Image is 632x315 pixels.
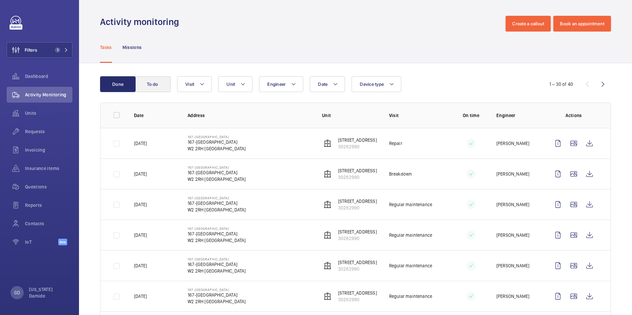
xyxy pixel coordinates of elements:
span: Filters [25,47,37,53]
p: [PERSON_NAME] [496,140,529,147]
p: W2 2RH [GEOGRAPHIC_DATA] [188,298,246,305]
span: Contacts [25,220,72,227]
p: [DATE] [134,140,147,147]
p: [US_STATE] Damide [29,286,68,299]
p: W2 2RH [GEOGRAPHIC_DATA] [188,268,246,274]
button: Book an appointment [553,16,611,32]
p: 167-[GEOGRAPHIC_DATA] [188,200,246,206]
p: 167-[GEOGRAPHIC_DATA] [188,227,246,230]
p: [PERSON_NAME] [496,171,529,177]
p: 167-[GEOGRAPHIC_DATA] [188,288,246,292]
span: Requests [25,128,72,135]
button: Unit [218,76,252,92]
p: [PERSON_NAME] [496,293,529,300]
p: Repair [389,140,402,147]
p: 167-[GEOGRAPHIC_DATA] [188,261,246,268]
p: 167-[GEOGRAPHIC_DATA] [188,139,246,145]
p: 167-[GEOGRAPHIC_DATA] [188,230,246,237]
p: Missions [122,44,142,51]
span: Beta [58,239,67,245]
span: Visit [185,82,194,87]
p: [PERSON_NAME] [496,232,529,238]
button: Visit [177,76,212,92]
p: [STREET_ADDRESS] [338,259,377,266]
p: Actions [550,112,597,119]
button: Date [310,76,345,92]
p: 30282990 [338,296,377,303]
p: 30282990 [338,235,377,242]
p: Engineer [496,112,540,119]
p: Address [188,112,311,119]
span: Engineer [267,82,286,87]
p: Regular maintenance [389,293,432,300]
img: elevator.svg [324,262,331,270]
p: 167-[GEOGRAPHIC_DATA] [188,169,246,176]
span: Date [318,82,328,87]
p: 30282990 [338,205,377,211]
p: 167-[GEOGRAPHIC_DATA] [188,196,246,200]
p: W2 2RH [GEOGRAPHIC_DATA] [188,145,246,152]
p: Tasks [100,44,112,51]
img: elevator.svg [324,292,331,300]
button: Device type [352,76,401,92]
button: Create a callout [506,16,551,32]
span: Questions [25,183,72,190]
img: elevator.svg [324,170,331,178]
p: 30282990 [338,266,377,272]
img: elevator.svg [324,139,331,147]
p: W2 2RH [GEOGRAPHIC_DATA] [188,237,246,244]
img: elevator.svg [324,201,331,208]
p: [DATE] [134,293,147,300]
span: Device type [360,82,384,87]
p: 167-[GEOGRAPHIC_DATA] [188,165,246,169]
p: [DATE] [134,232,147,238]
span: Dashboard [25,73,72,80]
p: [DATE] [134,262,147,269]
p: Regular maintenance [389,201,432,208]
span: Insurance items [25,165,72,172]
span: Reports [25,202,72,208]
p: 167-[GEOGRAPHIC_DATA] [188,257,246,261]
span: Unit [226,82,235,87]
p: [STREET_ADDRESS] [338,167,377,174]
p: Breakdown [389,171,412,177]
p: 167-[GEOGRAPHIC_DATA] [188,135,246,139]
p: Visit [389,112,446,119]
span: IoT [25,239,58,245]
p: [PERSON_NAME] [496,201,529,208]
span: Units [25,110,72,116]
p: W2 2RH [GEOGRAPHIC_DATA] [188,176,246,182]
span: 1 [55,47,60,53]
p: [STREET_ADDRESS] [338,137,377,143]
p: [DATE] [134,201,147,208]
p: [STREET_ADDRESS] [338,290,377,296]
button: To do [135,76,171,92]
span: Invoicing [25,147,72,153]
p: W2 2RH [GEOGRAPHIC_DATA] [188,206,246,213]
p: 30282990 [338,174,377,181]
p: [PERSON_NAME] [496,262,529,269]
p: 30282990 [338,143,377,150]
button: Engineer [259,76,303,92]
p: [STREET_ADDRESS] [338,229,377,235]
p: Unit [322,112,379,119]
p: Regular maintenance [389,262,432,269]
img: elevator.svg [324,231,331,239]
button: Done [100,76,136,92]
p: GD [14,289,20,296]
p: [STREET_ADDRESS] [338,198,377,205]
span: Activity Monitoring [25,91,72,98]
p: Regular maintenance [389,232,432,238]
button: Filters1 [7,42,72,58]
div: 1 – 30 of 40 [549,81,573,87]
p: Date [134,112,177,119]
p: 167-[GEOGRAPHIC_DATA] [188,292,246,298]
p: On time [456,112,486,119]
h1: Activity monitoring [100,16,183,28]
p: [DATE] [134,171,147,177]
